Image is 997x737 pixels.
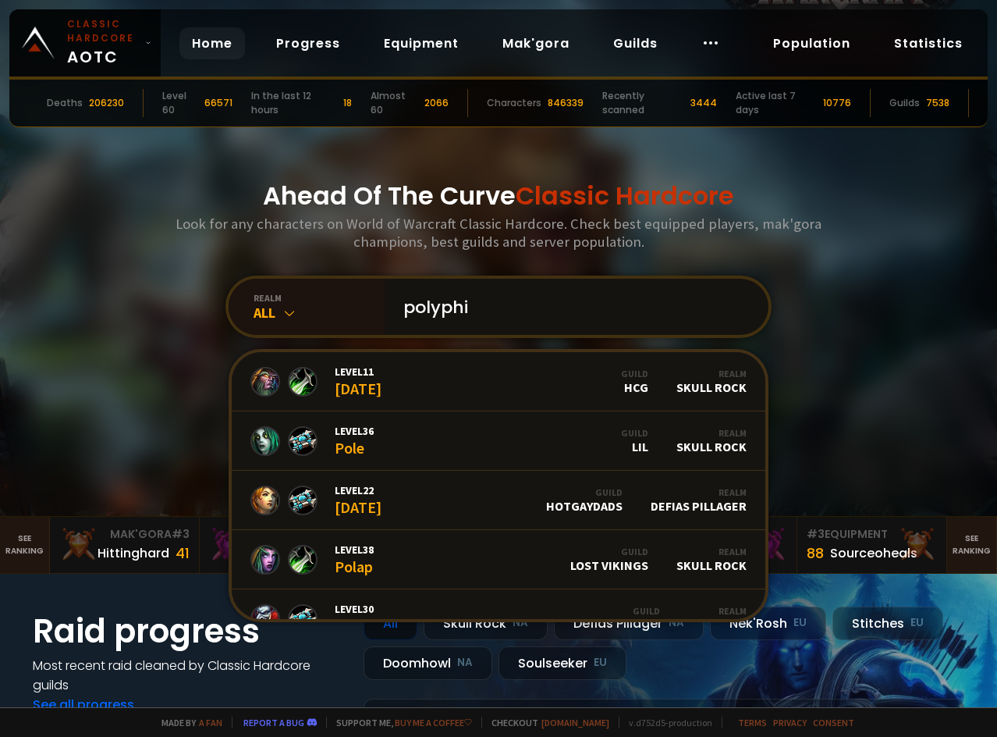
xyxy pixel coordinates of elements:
a: Guilds [601,27,670,59]
div: Mak'Gora [209,526,339,543]
a: a fan [199,717,222,728]
div: Realm [676,546,747,557]
span: Level 36 [335,424,374,438]
span: Checkout [481,717,609,728]
div: Nek'Rosh [710,607,826,640]
small: Classic Hardcore [67,17,139,45]
a: #3Equipment88Sourceoheals [797,517,947,573]
span: AOTC [67,17,139,69]
a: Level30PolasGuildOne tryRealmNek'Rosh [232,589,765,649]
div: Guild [612,605,660,617]
div: Guild [570,546,648,557]
div: Guild [621,368,648,379]
div: Defias Pillager [554,607,704,640]
a: Privacy [773,717,807,728]
div: Characters [487,96,541,110]
div: Stitches [832,607,943,640]
div: Polap [335,543,374,576]
a: Statistics [882,27,975,59]
span: Classic Hardcore [516,178,734,213]
a: Home [179,27,245,59]
div: 10776 [823,96,851,110]
h4: Most recent raid cleaned by Classic Hardcore guilds [33,656,345,695]
div: One try [612,605,660,632]
div: Realm [676,427,747,439]
h3: Look for any characters on World of Warcraft Classic Hardcore. Check best equipped players, mak'g... [169,215,828,251]
span: # 3 [807,526,825,542]
div: Polas [335,602,374,636]
a: Level11[DATE]GuildHCGRealmSkull Rock [232,352,765,411]
a: See all progress [33,696,134,714]
div: 206230 [89,96,124,110]
div: Sourceoheals [830,543,917,563]
a: [DOMAIN_NAME] [541,717,609,728]
div: 18 [343,96,352,110]
a: Progress [264,27,353,59]
a: Equipment [371,27,471,59]
a: Terms [738,717,767,728]
div: Skull Rock [676,368,747,395]
div: Realm [676,368,747,379]
div: In the last 12 hours [251,89,337,117]
div: 88 [807,543,824,564]
a: Mak'gora [490,27,582,59]
span: Level 11 [335,365,381,379]
a: Consent [813,717,854,728]
div: Skull Rock [676,427,747,454]
small: EU [594,655,607,671]
div: Defias Pillager [651,486,747,514]
div: All [254,304,385,322]
div: Almost 60 [371,89,417,117]
div: Realm [688,605,747,617]
a: Classic HardcoreAOTC [9,9,161,77]
a: Buy me a coffee [395,717,472,728]
span: # 3 [172,526,190,542]
div: 2066 [424,96,449,110]
input: Search a character... [394,279,750,335]
div: 3444 [690,96,717,110]
div: HotGayDads [546,486,623,514]
div: Guild [621,427,648,439]
a: Level38PolapGuildLost VikingsRealmSkull Rock [232,530,765,589]
small: EU [910,615,924,631]
a: Population [761,27,863,59]
a: Level22[DATE]GuildHotGayDadsRealmDefias Pillager [232,471,765,530]
span: v. d752d5 - production [619,717,712,728]
small: EU [793,615,807,631]
div: 7538 [926,96,949,110]
div: Mak'Gora [59,526,190,543]
div: Skull Rock [676,546,747,573]
small: NA [457,655,473,671]
small: NA [669,615,684,631]
div: Guild [546,486,623,498]
div: HCG [621,368,648,395]
div: Guilds [889,96,920,110]
span: Level 38 [335,543,374,557]
a: Level36PoleGuildlilRealmSkull Rock [232,411,765,471]
div: 41 [176,543,190,564]
div: Hittinghard [98,543,169,563]
a: Seeranking [947,517,997,573]
a: Mak'Gora#3Hittinghard41 [50,517,200,573]
div: 846339 [548,96,584,110]
div: realm [254,292,385,304]
span: Level 30 [335,602,374,616]
div: Pole [335,424,374,458]
div: Deaths [47,96,83,110]
h1: Raid progress [33,607,345,656]
span: Support me, [326,717,472,728]
span: Level 22 [335,483,381,497]
div: Nek'Rosh [688,605,747,632]
div: Active last 7 days [736,89,817,117]
div: All [364,607,417,640]
div: Lost Vikings [570,546,648,573]
a: Report a bug [243,717,304,728]
small: NA [513,615,528,631]
div: [DATE] [335,365,381,398]
div: lil [621,427,648,454]
a: Mak'Gora#2Rivench100 [200,517,349,573]
div: Realm [651,486,747,498]
div: 66571 [204,96,232,110]
h1: Ahead Of The Curve [263,177,734,215]
div: Level 60 [162,89,198,117]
